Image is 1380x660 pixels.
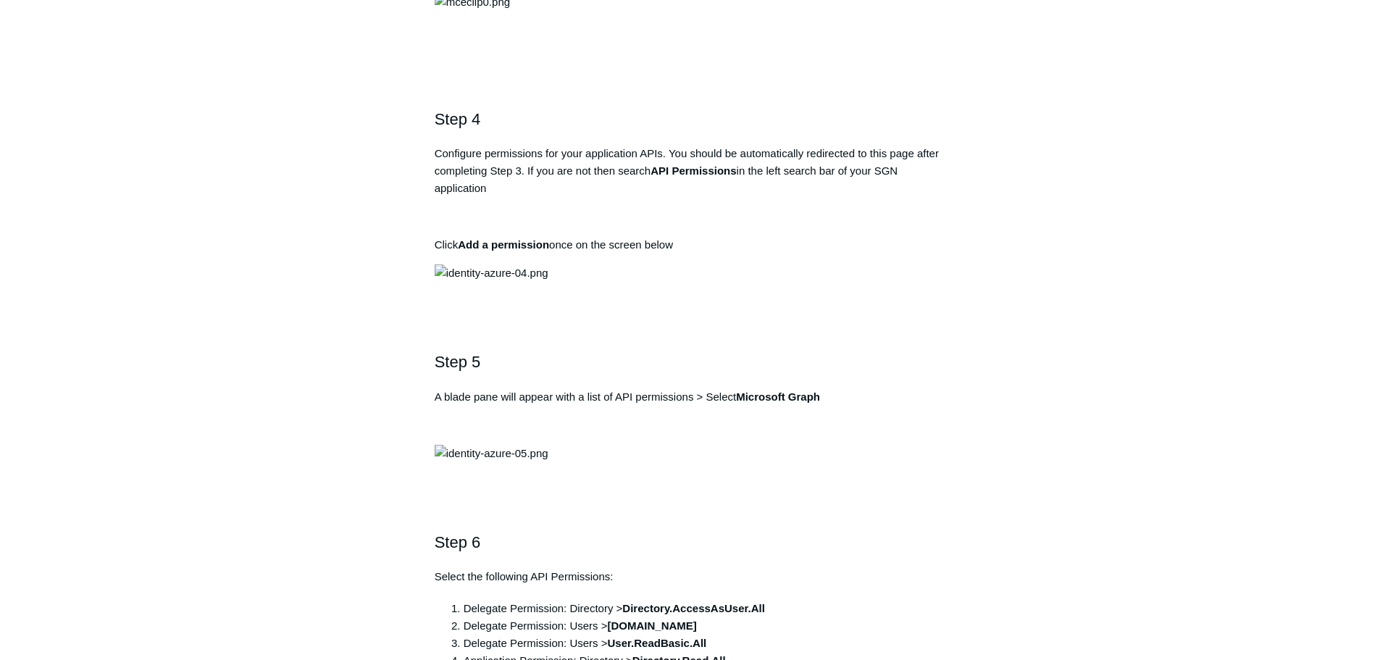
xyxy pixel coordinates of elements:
h2: Step 6 [435,530,946,555]
strong: Add a permission [458,238,549,251]
p: Click once on the screen below [435,236,946,254]
strong: Microsoft Graph [736,390,820,403]
li: Delegate Permission: Directory > [464,600,946,617]
p: A blade pane will appear with a list of API permissions > Select [435,388,946,406]
li: Delegate Permission: Users > [464,617,946,635]
strong: User.ReadBasic.All [608,637,707,649]
img: identity-azure-04.png [435,264,548,282]
li: Delegate Permission: Users > [464,635,946,652]
h2: Step 5 [435,349,946,375]
strong: API Permissions [651,164,736,177]
p: Select the following API Permissions: [435,568,946,585]
strong: Directory.AccessAsUser.All [622,602,765,614]
strong: [DOMAIN_NAME] [608,619,697,632]
h2: Step 4 [435,106,946,132]
img: identity-azure-05.png [435,445,548,462]
p: Configure permissions for your application APIs. You should be automatically redirected to this p... [435,145,946,197]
